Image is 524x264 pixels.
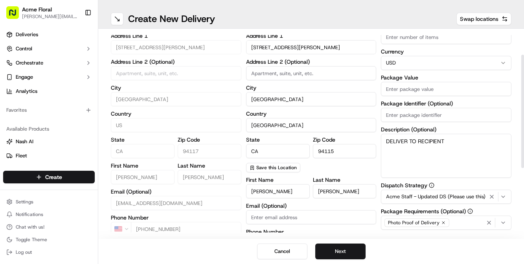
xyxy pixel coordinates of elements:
[3,171,95,183] button: Create
[6,152,92,159] a: Fleet
[16,59,43,66] span: Orchestrate
[381,49,511,54] label: Currency
[8,102,53,109] div: Past conversations
[381,101,511,106] label: Package Identifier (Optional)
[3,135,95,148] button: Nash AI
[246,210,377,224] input: Enter email address
[16,199,33,205] span: Settings
[246,92,377,106] input: Enter city
[16,74,33,81] span: Engage
[246,177,310,183] label: First Name
[111,163,175,168] label: First Name
[22,13,78,20] button: [PERSON_NAME][EMAIL_ADDRESS][DOMAIN_NAME]
[35,75,129,83] div: Start new chat
[16,249,32,255] span: Log out
[381,30,511,44] input: Enter number of items
[256,164,297,171] span: Save this Location
[178,170,241,184] input: Enter last name
[111,170,175,184] input: Enter first name
[381,127,511,132] label: Description (Optional)
[246,33,377,39] label: Address Line 1
[22,6,52,13] button: Acme Floral
[16,236,47,243] span: Toggle Theme
[246,203,377,209] label: Email (Optional)
[45,173,62,181] span: Create
[381,183,511,188] label: Dispatch Strategy
[16,122,22,129] img: 1736555255976-a54dd68f-1ca7-489b-9aae-adbdc363a1c4
[3,123,95,135] div: Available Products
[381,108,511,122] input: Enter package identifier
[3,85,95,98] a: Analytics
[178,144,241,158] input: Enter zip code
[381,75,511,80] label: Package Value
[20,51,142,59] input: Got a question? Start typing here...
[111,215,241,220] label: Phone Number
[8,8,24,24] img: Nash
[313,137,377,142] label: Zip Code
[17,75,31,89] img: 1738778727109-b901c2ba-d612-49f7-a14d-d897ce62d23f
[246,163,300,172] button: Save this Location
[85,122,88,128] span: •
[246,229,377,234] label: Phone Number
[16,31,38,38] span: Deliveries
[16,45,32,52] span: Control
[111,144,175,158] input: Enter state
[381,190,511,204] button: Acme Staff - Updated DS (Please use this)
[106,143,108,150] span: •
[3,57,95,69] button: Orchestrate
[381,134,511,178] textarea: DELIVER TO RECIPIENT
[246,111,377,116] label: Country
[16,144,22,150] img: 1736555255976-a54dd68f-1ca7-489b-9aae-adbdc363a1c4
[8,75,22,89] img: 1736555255976-a54dd68f-1ca7-489b-9aae-adbdc363a1c4
[456,13,511,25] button: Swap locations
[90,122,106,128] span: [DATE]
[8,136,20,148] img: Dianne Alexi Soriano
[381,216,511,230] button: Photo Proof of Delivery
[128,13,215,25] h1: Create New Delivery
[246,40,377,54] input: Enter address
[246,118,377,132] input: Enter country
[111,196,241,210] input: Enter email address
[246,144,310,158] input: Enter state
[16,88,37,95] span: Analytics
[3,209,95,220] button: Notifications
[381,209,511,214] label: Package Requirements (Optional)
[16,176,60,184] span: Knowledge Base
[111,33,241,39] label: Address Line 1
[8,114,20,130] img: Wisdom Oko
[246,66,377,80] input: Apartment, suite, unit, etc.
[111,189,241,194] label: Email (Optional)
[178,163,241,168] label: Last Name
[313,184,377,198] input: Enter last name
[388,220,439,226] span: Photo Proof of Delivery
[257,244,307,259] button: Cancel
[246,184,310,198] input: Enter first name
[111,85,241,90] label: City
[111,66,241,80] input: Apartment, suite, unit, etc.
[16,152,27,159] span: Fleet
[78,195,95,201] span: Pylon
[3,71,95,83] button: Engage
[111,40,241,54] input: Enter address
[315,244,366,259] button: Next
[111,92,241,106] input: Enter city
[246,137,310,142] label: State
[74,176,126,184] span: API Documentation
[66,177,73,183] div: 💻
[16,224,44,230] span: Chat with us!
[381,82,511,96] input: Enter package value
[24,122,84,128] span: Wisdom [PERSON_NAME]
[313,177,377,183] label: Last Name
[110,143,126,150] span: [DATE]
[111,118,241,132] input: Enter country
[3,42,95,55] button: Control
[3,234,95,245] button: Toggle Theme
[3,150,95,162] button: Fleet
[3,3,81,22] button: Acme Floral[PERSON_NAME][EMAIL_ADDRESS][DOMAIN_NAME]
[35,83,108,89] div: We're available if you need us!
[131,222,241,236] input: Enter phone number
[3,247,95,258] button: Log out
[111,111,241,116] label: Country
